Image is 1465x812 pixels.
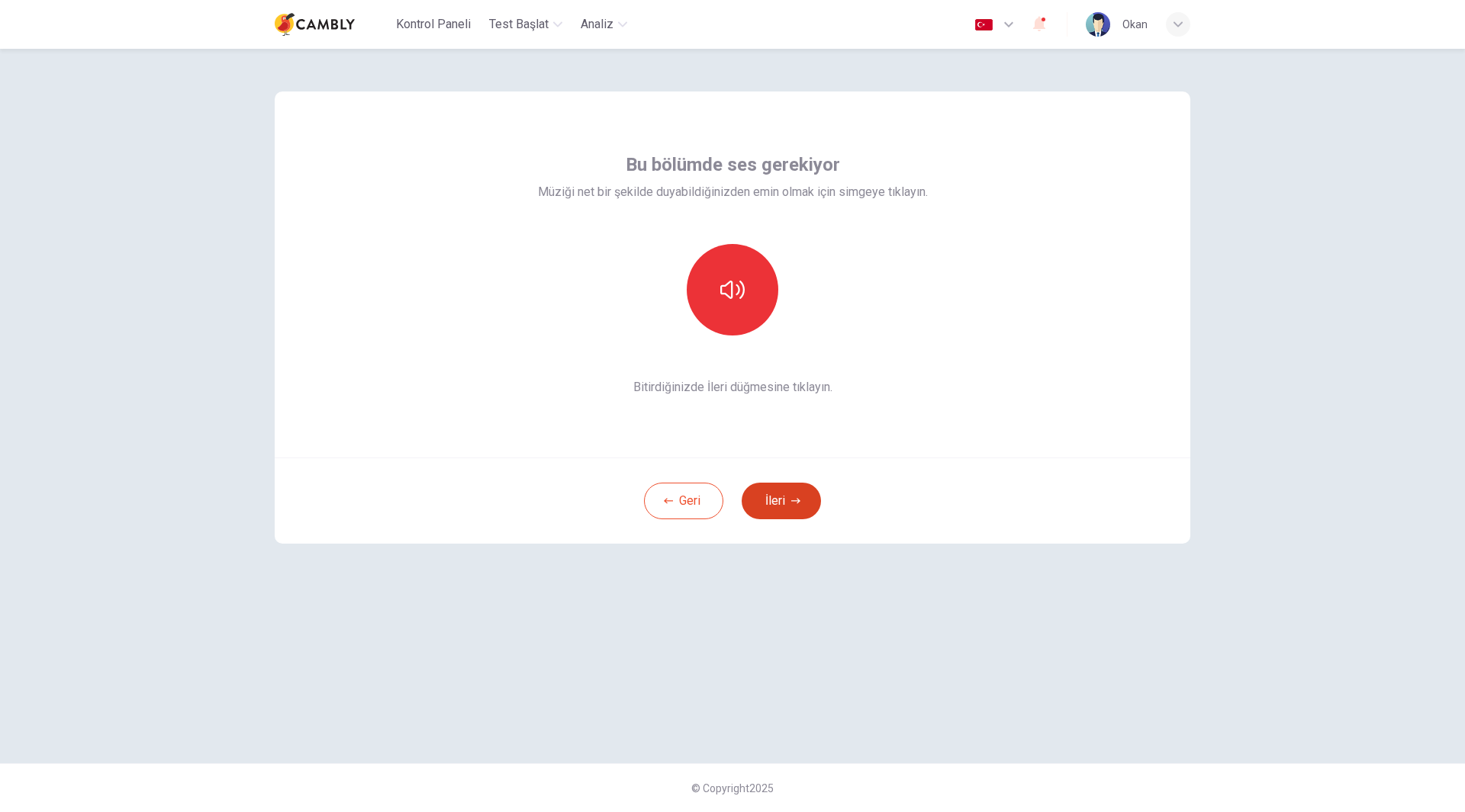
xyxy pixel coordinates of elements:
span: Müziği net bir şekilde duyabildiğinizden emin olmak için simgeye tıklayın. [538,183,928,201]
img: tr [974,19,993,30]
span: Kontrol Paneli [396,15,471,34]
span: Bitirdiğinizde İleri düğmesine tıklayın. [538,378,928,396]
a: Cambly logo [275,9,390,40]
img: Profile picture [1086,12,1110,37]
button: Geri [644,483,723,519]
span: © Copyright 2025 [691,782,774,794]
span: Analiz [581,15,613,34]
img: Cambly logo [275,9,355,40]
button: İleri [742,483,821,519]
button: Kontrol Paneli [390,11,477,38]
div: Okan [1122,15,1148,34]
span: Test Başlat [489,15,549,34]
button: Analiz [575,11,633,38]
button: Test Başlat [483,11,568,38]
span: Bu bölümde ses gerekiyor [626,152,840,177]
